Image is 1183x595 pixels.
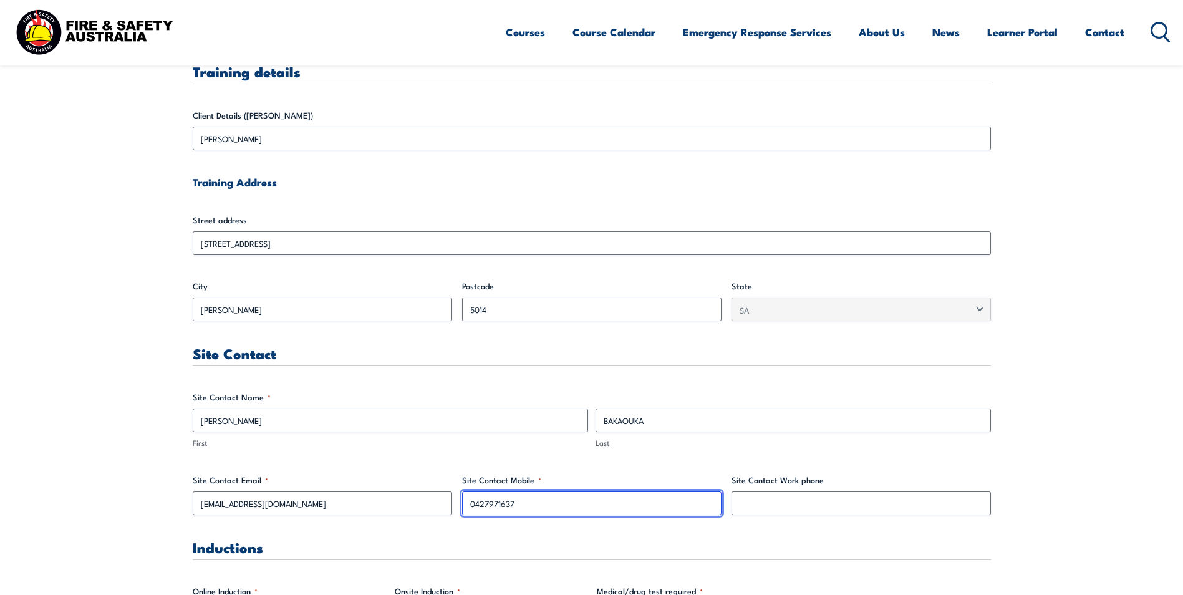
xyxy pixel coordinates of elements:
[193,109,991,122] label: Client Details ([PERSON_NAME])
[732,280,991,293] label: State
[1085,16,1124,49] a: Contact
[193,391,271,404] legend: Site Contact Name
[683,16,831,49] a: Emergency Response Services
[193,437,588,449] label: First
[506,16,545,49] a: Courses
[193,280,452,293] label: City
[193,474,452,486] label: Site Contact Email
[987,16,1058,49] a: Learner Portal
[193,346,991,360] h3: Site Contact
[932,16,960,49] a: News
[572,16,655,49] a: Course Calendar
[193,540,991,554] h3: Inductions
[193,64,991,79] h3: Training details
[732,474,991,486] label: Site Contact Work phone
[193,214,991,226] label: Street address
[859,16,905,49] a: About Us
[462,280,722,293] label: Postcode
[462,474,722,486] label: Site Contact Mobile
[596,437,991,449] label: Last
[193,175,991,189] h4: Training Address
